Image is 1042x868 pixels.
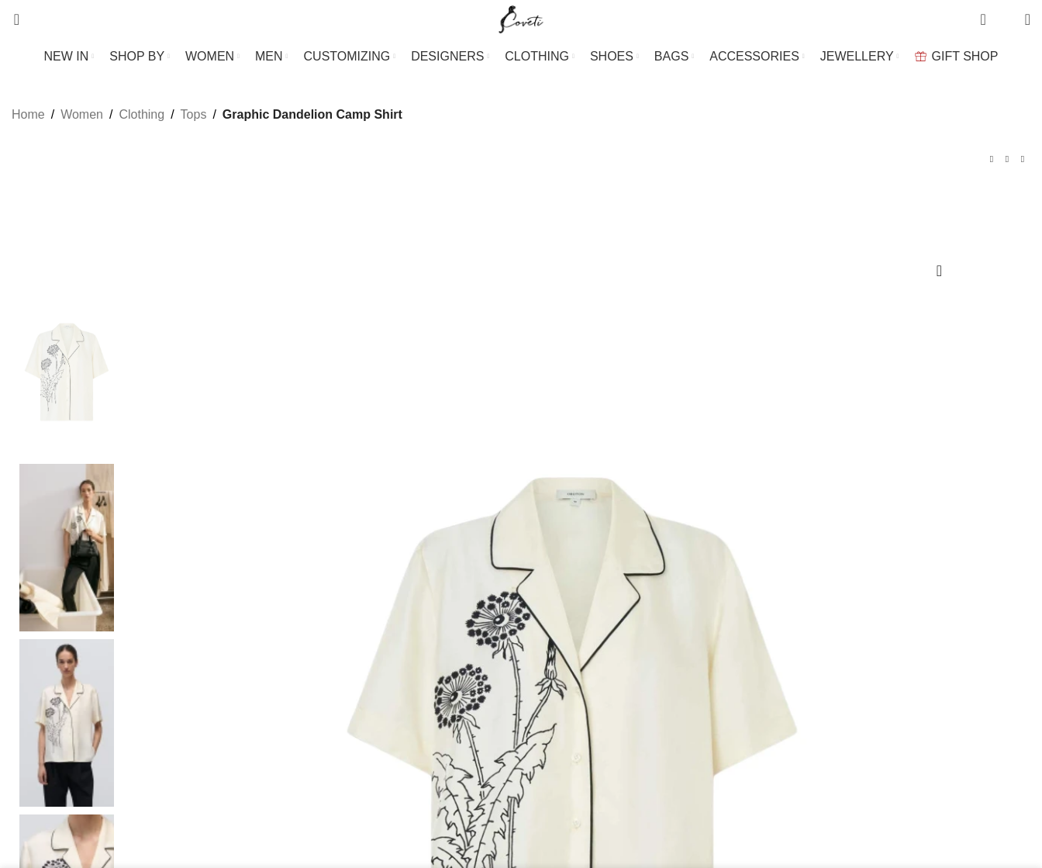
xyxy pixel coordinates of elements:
[820,41,899,72] a: JEWELLERY
[982,8,993,19] span: 0
[915,41,999,72] a: GIFT SHOP
[255,49,283,64] span: MEN
[12,105,45,125] a: Home
[709,41,805,72] a: ACCESSORIES
[109,49,164,64] span: SHOP BY
[181,105,207,125] a: Tops
[932,49,999,64] span: GIFT SHOP
[984,151,999,167] a: Previous product
[495,12,547,25] a: Site logo
[590,41,639,72] a: SHOES
[60,105,103,125] a: Women
[505,41,574,72] a: CLOTHING
[44,49,89,64] span: NEW IN
[223,105,402,125] span: Graphic Dandelion Camp Shirt
[590,49,633,64] span: SHOES
[820,49,894,64] span: JEWELLERY
[109,41,170,72] a: SHOP BY
[654,49,688,64] span: BAGS
[505,49,569,64] span: CLOTHING
[1001,16,1013,27] span: 0
[304,41,396,72] a: CUSTOMIZING
[185,41,240,72] a: WOMEN
[44,41,95,72] a: NEW IN
[19,639,114,807] img: Oroton dresses
[998,4,1013,35] div: My Wishlist
[411,49,484,64] span: DESIGNERS
[185,49,234,64] span: WOMEN
[1015,151,1030,167] a: Next product
[19,288,114,455] img: Graphic Dandelion Camp Shirt
[972,4,993,35] a: 0
[411,41,489,72] a: DESIGNERS
[255,41,288,72] a: MEN
[4,41,1038,72] div: Main navigation
[19,464,114,631] img: Oroton Ivory dress
[915,51,926,61] img: GiftBag
[119,105,164,125] a: Clothing
[304,49,391,64] span: CUSTOMIZING
[4,4,19,35] a: Search
[12,105,402,125] nav: Breadcrumb
[654,41,694,72] a: BAGS
[709,49,799,64] span: ACCESSORIES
